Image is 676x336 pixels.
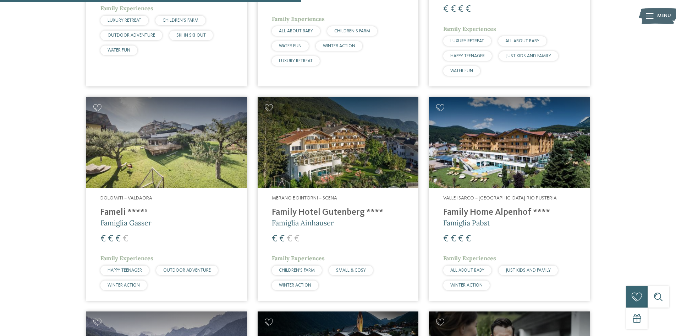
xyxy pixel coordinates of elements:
[279,234,285,244] span: €
[272,218,334,227] span: Famiglia Ainhauser
[272,196,337,201] span: Merano e dintorni – Scena
[86,97,247,301] a: Cercate un hotel per famiglie? Qui troverete solo i migliori! Dolomiti – Valdaora Fameli ****ˢ Fa...
[450,283,483,288] span: WINTER ACTION
[336,268,366,273] span: SMALL & COSY
[294,234,299,244] span: €
[443,25,496,32] span: Family Experiences
[272,207,404,218] h4: Family Hotel Gutenberg ****
[272,15,325,22] span: Family Experiences
[279,44,302,48] span: WATER FUN
[108,33,155,38] span: OUTDOOR ADVENTURE
[443,234,449,244] span: €
[506,268,551,273] span: JUST KIDS AND FAMILY
[450,69,473,73] span: WATER FUN
[466,234,471,244] span: €
[279,59,313,63] span: LUXURY RETREAT
[279,29,313,33] span: ALL ABOUT BABY
[108,18,141,23] span: LUXURY RETREAT
[100,5,153,12] span: Family Experiences
[287,234,292,244] span: €
[429,97,590,301] a: Cercate un hotel per famiglie? Qui troverete solo i migliori! Valle Isarco – [GEOGRAPHIC_DATA]-Ri...
[458,5,463,14] span: €
[86,97,247,188] img: Cercate un hotel per famiglie? Qui troverete solo i migliori!
[505,39,539,43] span: ALL ABOUT BABY
[108,234,113,244] span: €
[279,283,311,288] span: WINTER ACTION
[450,39,484,43] span: LUXURY RETREAT
[450,54,485,58] span: HAPPY TEENAGER
[429,97,590,188] img: Family Home Alpenhof ****
[115,234,121,244] span: €
[451,234,456,244] span: €
[458,234,463,244] span: €
[100,234,106,244] span: €
[272,255,325,262] span: Family Experiences
[466,5,471,14] span: €
[443,5,449,14] span: €
[506,54,551,58] span: JUST KIDS AND FAMILY
[123,234,128,244] span: €
[451,5,456,14] span: €
[108,48,130,53] span: WATER FUN
[108,268,142,273] span: HAPPY TEENAGER
[443,255,496,262] span: Family Experiences
[100,218,152,227] span: Famiglia Gasser
[443,196,557,201] span: Valle Isarco – [GEOGRAPHIC_DATA]-Rio Pusteria
[108,283,140,288] span: WINTER ACTION
[258,97,418,188] img: Family Hotel Gutenberg ****
[163,268,211,273] span: OUTDOOR ADVENTURE
[443,218,490,227] span: Famiglia Pabst
[323,44,355,48] span: WINTER ACTION
[163,18,198,23] span: CHILDREN’S FARM
[100,255,153,262] span: Family Experiences
[100,196,152,201] span: Dolomiti – Valdaora
[279,268,315,273] span: CHILDREN’S FARM
[450,268,484,273] span: ALL ABOUT BABY
[334,29,370,33] span: CHILDREN’S FARM
[443,207,576,218] h4: Family Home Alpenhof ****
[272,234,277,244] span: €
[258,97,418,301] a: Cercate un hotel per famiglie? Qui troverete solo i migliori! Merano e dintorni – Scena Family Ho...
[176,33,206,38] span: SKI-IN SKI-OUT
